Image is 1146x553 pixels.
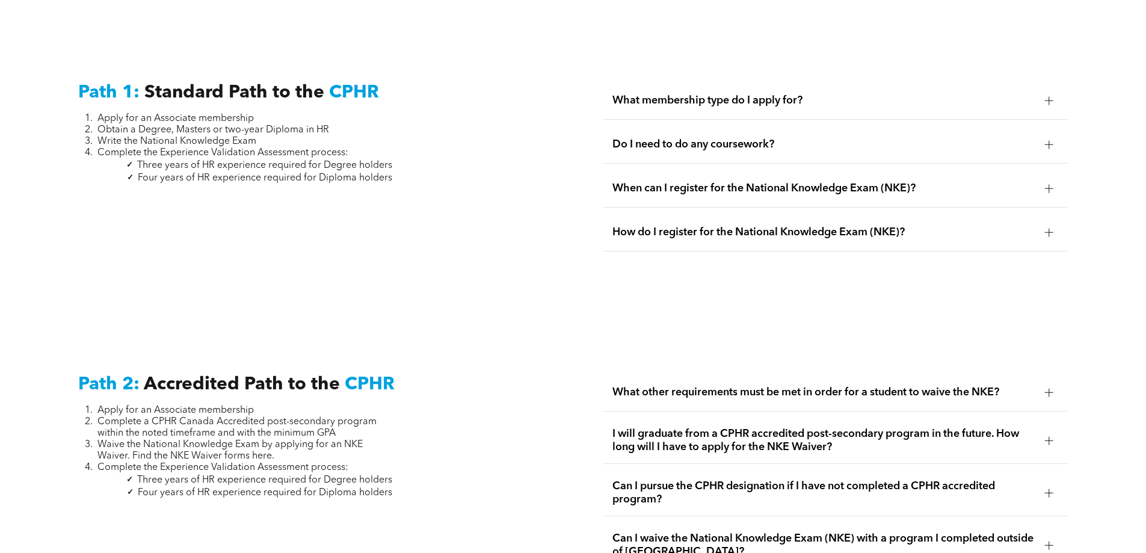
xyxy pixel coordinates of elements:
span: Complete the Experience Validation Assessment process: [97,148,348,158]
span: Three years of HR experience required for Degree holders [137,161,392,170]
span: CPHR [329,84,379,102]
span: I will graduate from a CPHR accredited post-secondary program in the future. How long will I have... [612,427,1035,454]
span: Apply for an Associate membership [97,114,254,123]
span: Obtain a Degree, Masters or two-year Diploma in HR [97,125,329,135]
span: When can I register for the National Knowledge Exam (NKE)? [612,182,1035,195]
span: CPHR [345,375,395,394]
span: Apply for an Associate membership [97,406,254,415]
span: Standard Path to the [144,84,324,102]
span: What other requirements must be met in order for a student to waive the NKE? [612,386,1035,399]
span: Four years of HR experience required for Diploma holders [138,173,392,183]
span: Complete the Experience Validation Assessment process: [97,463,348,472]
span: Four years of HR experience required for Diploma holders [138,488,392,498]
span: Path 1: [78,84,140,102]
span: Write the National Knowledge Exam [97,137,256,146]
span: Complete a CPHR Canada Accredited post-secondary program within the noted timeframe and with the ... [97,417,377,438]
span: Can I pursue the CPHR designation if I have not completed a CPHR accredited program? [612,480,1035,506]
span: Path 2: [78,375,140,394]
span: How do I register for the National Knowledge Exam (NKE)? [612,226,1035,239]
span: Accredited Path to the [144,375,340,394]
span: What membership type do I apply for? [612,94,1035,107]
span: Three years of HR experience required for Degree holders [137,475,392,485]
span: Do I need to do any coursework? [612,138,1035,151]
span: Waive the National Knowledge Exam by applying for an NKE Waiver. Find the NKE Waiver forms here. [97,440,363,461]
